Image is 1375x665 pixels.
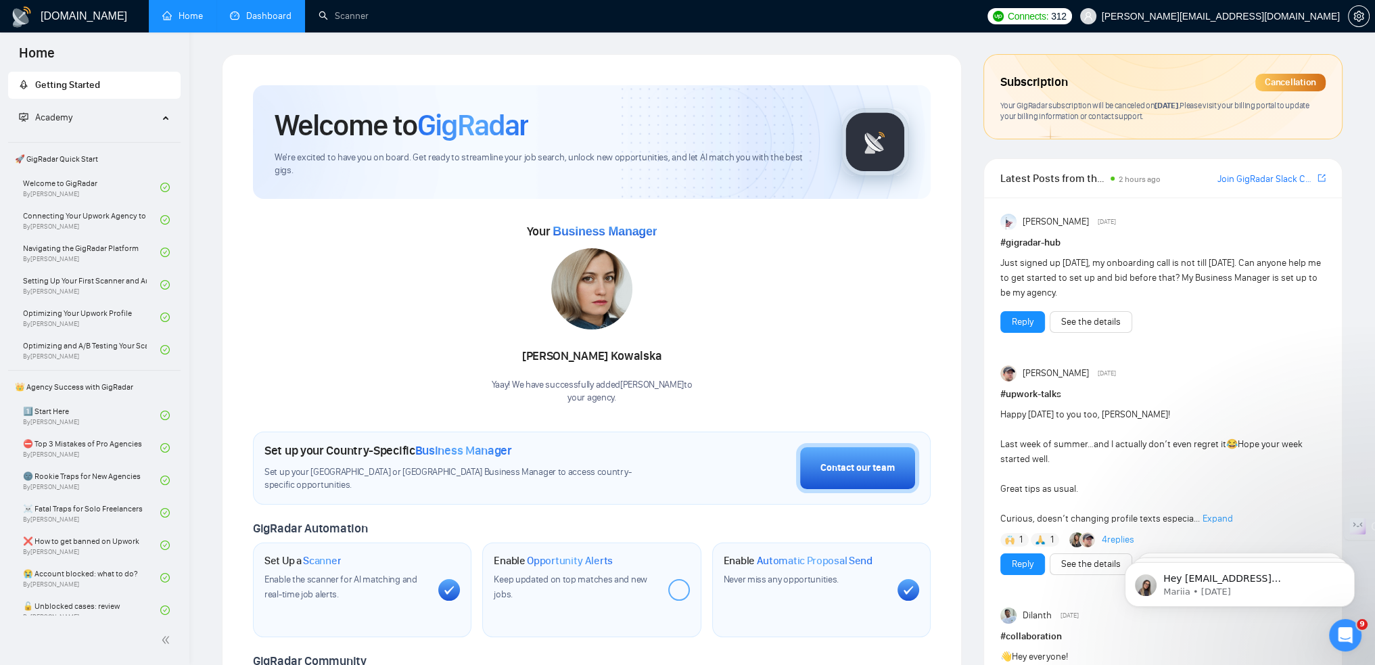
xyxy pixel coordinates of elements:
span: check-circle [160,183,170,192]
span: Academy [19,112,72,123]
img: Anisuzzaman Khan [1000,214,1017,230]
img: logo [11,6,32,28]
span: 312 [1051,9,1066,24]
a: ☠️ Fatal Traps for Solo FreelancersBy[PERSON_NAME] [23,498,160,528]
h1: # upwork-talks [1000,387,1326,402]
a: Connecting Your Upwork Agency to GigRadarBy[PERSON_NAME] [23,205,160,235]
a: ❌ How to get banned on UpworkBy[PERSON_NAME] [23,530,160,560]
span: Your [527,224,657,239]
span: [DATE] [1097,216,1115,228]
a: setting [1348,11,1370,22]
a: searchScanner [319,10,369,22]
span: check-circle [160,443,170,453]
span: Just signed up [DATE], my onboarding call is not till [DATE]. Can anyone help me to get started t... [1000,257,1321,298]
img: Igor Šalagin [1080,532,1095,547]
span: [DATE] . [1155,100,1180,110]
span: 🚀 GigRadar Quick Start [9,145,179,173]
button: See the details [1050,553,1132,575]
span: double-left [161,633,174,647]
button: Contact our team [796,443,919,493]
span: on [1144,100,1180,110]
a: 🌚 Rookie Traps for New AgenciesBy[PERSON_NAME] [23,465,160,495]
a: See the details [1061,557,1121,572]
span: Your GigRadar subscription will be canceled Please visit your billing portal to update your billi... [1000,100,1309,122]
button: Reply [1000,311,1045,333]
iframe: Intercom live chat [1329,619,1361,651]
span: Getting Started [35,79,100,91]
span: Enable the scanner for AI matching and real-time job alerts. [264,574,417,600]
span: [DATE] [1060,610,1078,622]
span: Dilanth [1023,608,1052,623]
a: Optimizing Your Upwork ProfileBy[PERSON_NAME] [23,302,160,332]
span: check-circle [160,508,170,518]
h1: Set up your Country-Specific [264,443,512,458]
span: Business Manager [415,443,512,458]
button: setting [1348,5,1370,27]
span: [PERSON_NAME] [1023,214,1089,229]
img: Dilanth [1000,607,1017,624]
span: check-circle [160,313,170,322]
img: 1706119812665-multi-122.jpg [551,248,632,329]
span: Business Manager [553,225,657,238]
span: Scanner [303,554,341,568]
span: check-circle [160,248,170,257]
span: Connects: [1008,9,1048,24]
span: 1 [1050,533,1054,547]
span: check-circle [160,411,170,420]
span: GigRadar Automation [253,521,367,536]
span: [DATE] [1097,367,1115,380]
span: [PERSON_NAME] [1023,366,1089,381]
span: Academy [35,112,72,123]
span: Subscription [1000,71,1067,94]
h1: Welcome to [275,107,528,143]
a: Welcome to GigRadarBy[PERSON_NAME] [23,173,160,202]
a: export [1318,172,1326,185]
span: check-circle [160,541,170,550]
span: check-circle [160,476,170,485]
a: ⛔ Top 3 Mistakes of Pro AgenciesBy[PERSON_NAME] [23,433,160,463]
span: fund-projection-screen [19,112,28,122]
img: gigradar-logo.png [841,108,909,176]
img: 🙏 [1035,535,1045,545]
span: 9 [1357,619,1368,630]
span: user [1083,12,1093,21]
div: Contact our team [820,461,895,476]
a: 1️⃣ Start HereBy[PERSON_NAME] [23,400,160,430]
li: Getting Started [8,72,181,99]
span: 😂 [1226,438,1238,450]
button: Reply [1000,553,1045,575]
span: rocket [19,80,28,89]
span: export [1318,173,1326,183]
a: See the details [1061,315,1121,329]
span: Set up your [GEOGRAPHIC_DATA] or [GEOGRAPHIC_DATA] Business Manager to access country-specific op... [264,466,657,492]
img: 🙌 [1005,535,1015,545]
a: 😭 Account blocked: what to do?By[PERSON_NAME] [23,563,160,593]
img: Korlan [1069,532,1084,547]
span: We're excited to have you on board. Get ready to streamline your job search, unlock new opportuni... [275,152,820,177]
span: check-circle [160,573,170,582]
a: dashboardDashboard [230,10,292,22]
span: check-circle [160,280,170,290]
a: Reply [1012,557,1033,572]
iframe: Intercom notifications message [1104,534,1375,628]
span: GigRadar [417,107,528,143]
span: check-circle [160,345,170,354]
span: Opportunity Alerts [527,554,613,568]
h1: Enable [724,554,872,568]
button: See the details [1050,311,1132,333]
a: 🔓 Unblocked cases: reviewBy[PERSON_NAME] [23,595,160,625]
span: 1 [1019,533,1023,547]
h1: Enable [494,554,613,568]
h1: # collaboration [1000,629,1326,644]
span: Home [8,43,66,72]
img: upwork-logo.png [993,11,1004,22]
a: Optimizing and A/B Testing Your Scanner for Better ResultsBy[PERSON_NAME] [23,335,160,365]
span: check-circle [160,215,170,225]
span: check-circle [160,605,170,615]
span: Never miss any opportunities. [724,574,839,585]
p: your agency . [492,392,693,405]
